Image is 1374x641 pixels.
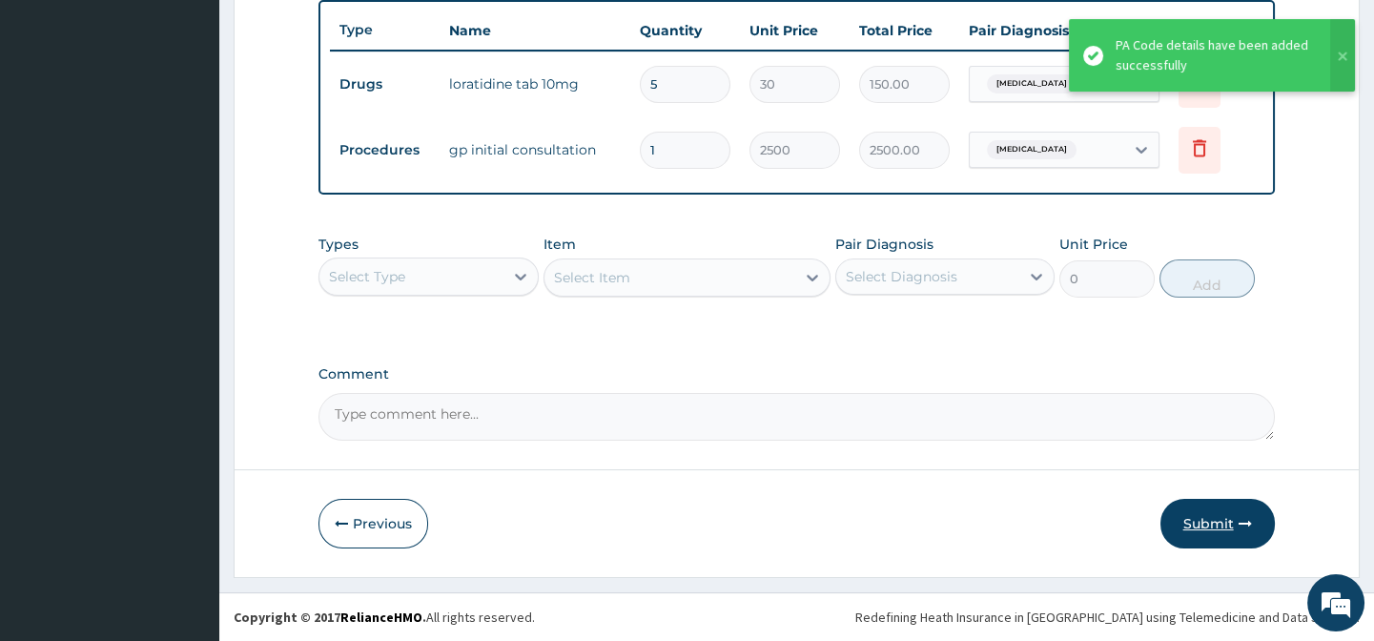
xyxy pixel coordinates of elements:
[740,11,850,50] th: Unit Price
[10,433,363,500] textarea: Type your message and hit 'Enter'
[1169,11,1264,50] th: Actions
[330,12,440,48] th: Type
[35,95,77,143] img: d_794563401_company_1708531726252_794563401
[330,133,440,168] td: Procedures
[318,366,1274,383] label: Comment
[99,107,320,132] div: Chat with us now
[846,267,957,286] div: Select Diagnosis
[440,65,630,103] td: loratidine tab 10mg
[835,235,933,254] label: Pair Diagnosis
[630,11,740,50] th: Quantity
[318,499,428,548] button: Previous
[234,609,426,626] strong: Copyright © 2017 .
[1160,499,1275,548] button: Submit
[987,74,1077,93] span: [MEDICAL_DATA]
[313,10,359,55] div: Minimize live chat window
[219,592,1374,641] footer: All rights reserved.
[329,267,405,286] div: Select Type
[111,196,263,389] span: We're online!
[440,131,630,169] td: gp initial consultation
[850,11,959,50] th: Total Price
[959,11,1169,50] th: Pair Diagnosis
[855,608,1360,627] div: Redefining Heath Insurance in [GEOGRAPHIC_DATA] using Telemedicine and Data Science!
[440,11,630,50] th: Name
[330,67,440,102] td: Drugs
[987,140,1077,159] span: [MEDICAL_DATA]
[340,609,422,626] a: RelianceHMO
[1116,35,1312,75] div: PA Code details have been added successfully
[1059,235,1128,254] label: Unit Price
[318,237,359,253] label: Types
[543,235,576,254] label: Item
[1159,259,1255,298] button: Add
